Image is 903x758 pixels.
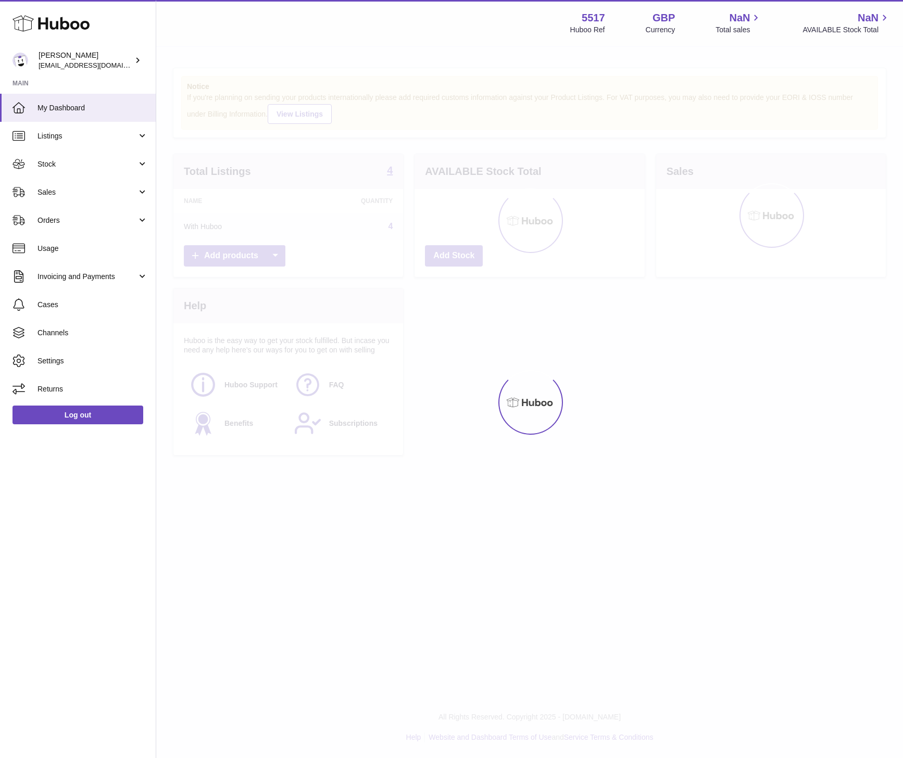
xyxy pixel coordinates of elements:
span: AVAILABLE Stock Total [802,25,891,35]
span: Invoicing and Payments [37,272,137,282]
span: Listings [37,131,137,141]
span: Stock [37,159,137,169]
a: NaN Total sales [716,11,762,35]
img: alessiavanzwolle@hotmail.com [12,53,28,68]
span: [EMAIL_ADDRESS][DOMAIN_NAME] [39,61,153,69]
span: Sales [37,187,137,197]
div: Huboo Ref [570,25,605,35]
span: Settings [37,356,148,366]
span: NaN [729,11,750,25]
span: Orders [37,216,137,225]
div: [PERSON_NAME] [39,50,132,70]
a: NaN AVAILABLE Stock Total [802,11,891,35]
span: My Dashboard [37,103,148,113]
span: Usage [37,244,148,254]
span: NaN [858,11,879,25]
strong: GBP [653,11,675,25]
a: Log out [12,406,143,424]
span: Cases [37,300,148,310]
div: Currency [646,25,675,35]
span: Returns [37,384,148,394]
span: Channels [37,328,148,338]
strong: 5517 [582,11,605,25]
span: Total sales [716,25,762,35]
